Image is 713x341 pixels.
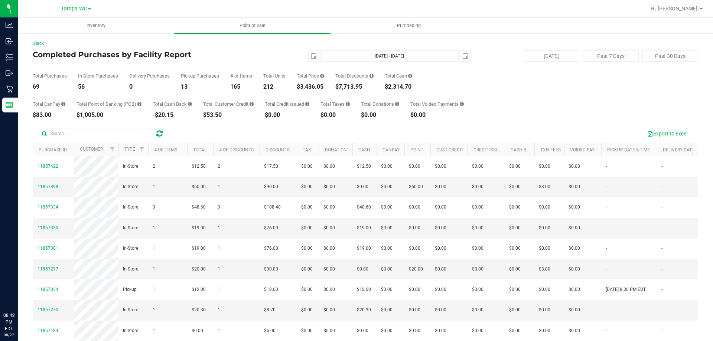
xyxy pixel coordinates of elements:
span: $0.00 [569,306,580,314]
a: Purchase ID [39,147,67,153]
span: In-Store [123,266,138,273]
span: $0.00 [301,224,313,232]
span: $0.00 [472,204,484,211]
span: 1 [218,245,220,252]
span: $0.00 [357,266,368,273]
span: $12.50 [192,163,206,170]
span: $0.00 [357,183,368,190]
span: $0.00 [301,204,313,211]
span: $0.00 [569,266,580,273]
i: Sum of all voided payment transaction amounts, excluding tips and transaction fees, for all purch... [460,102,464,106]
div: $7,713.95 [335,84,374,90]
span: $0.00 [509,204,521,211]
a: CanPay [382,147,400,153]
div: Total Price [297,73,324,78]
span: $0.00 [569,245,580,252]
span: 1 [153,286,155,293]
span: $0.00 [569,163,580,170]
span: $0.00 [472,266,484,273]
span: $0.00 [435,183,446,190]
h4: Completed Purchases by Facility Report [33,50,254,59]
span: $0.00 [381,306,393,314]
i: Sum of the successful, non-voided point-of-banking payment transactions, both via payment termina... [137,102,141,106]
span: $0.00 [409,245,420,252]
span: - [606,266,607,273]
div: Total Voided Payments [410,102,464,106]
span: - [661,327,662,334]
span: $5.00 [264,327,276,334]
span: $0.00 [472,163,484,170]
span: Tampa WC [61,6,87,12]
span: - [606,327,607,334]
span: $0.00 [435,266,446,273]
span: $0.00 [472,327,484,334]
span: In-Store [123,224,138,232]
i: Sum of all account credit issued for all refunds from returned purchases in the date range. [305,102,309,106]
button: [DATE] [524,50,579,62]
a: Voided Payment [570,147,607,153]
span: 1 [218,266,220,273]
span: $0.00 [323,224,335,232]
span: $3.00 [539,266,550,273]
div: 69 [33,84,67,90]
span: - [606,183,607,190]
span: Inventory [76,22,115,29]
span: $0.00 [301,306,313,314]
span: In-Store [123,245,138,252]
div: 56 [78,84,118,90]
a: Tax [303,147,311,153]
i: Sum of the discount values applied to the all purchases in the date range. [369,73,374,78]
span: $0.00 [509,163,521,170]
a: Delivery Date [663,147,694,153]
span: $0.00 [472,306,484,314]
span: $0.00 [301,266,313,273]
span: In-Store [123,204,138,211]
span: Purchasing [387,22,431,29]
span: $0.00 [381,224,393,232]
div: 165 [230,84,252,90]
span: $90.00 [264,183,278,190]
span: $0.00 [569,224,580,232]
span: $0.00 [301,183,313,190]
div: $3,436.05 [297,84,324,90]
span: 11857330 [38,225,58,230]
div: Total Taxes [320,102,350,106]
span: - [606,204,607,211]
span: $0.00 [192,327,203,334]
span: $0.00 [435,327,446,334]
span: $0.00 [435,224,446,232]
span: 11857277 [38,266,58,272]
span: 3 [153,204,155,211]
span: 11857398 [38,184,58,189]
span: $0.00 [323,204,335,211]
span: $0.00 [409,286,420,293]
span: $0.00 [472,183,484,190]
span: $12.00 [192,286,206,293]
div: $1,005.00 [76,112,141,118]
span: 1 [153,306,155,314]
span: $0.00 [409,204,420,211]
span: $0.00 [381,286,393,293]
span: $0.00 [509,266,521,273]
div: Total Cash [385,73,412,78]
span: $0.00 [435,163,446,170]
span: Point of Sale [229,22,276,29]
span: $0.00 [569,204,580,211]
p: 08:42 PM EDT [3,312,14,332]
span: $20.00 [409,266,423,273]
inline-svg: Retail [6,85,13,93]
span: $19.00 [357,245,371,252]
inline-svg: Inbound [6,37,13,45]
span: $0.00 [381,163,393,170]
span: In-Store [123,163,138,170]
input: Search... [39,128,150,139]
span: $0.00 [409,163,420,170]
span: $0.00 [323,306,335,314]
div: Total Donations [361,102,399,106]
span: - [661,245,662,252]
span: $0.00 [509,327,521,334]
span: $20.30 [357,306,371,314]
span: In-Store [123,327,138,334]
span: $0.00 [539,327,550,334]
inline-svg: Outbound [6,69,13,77]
